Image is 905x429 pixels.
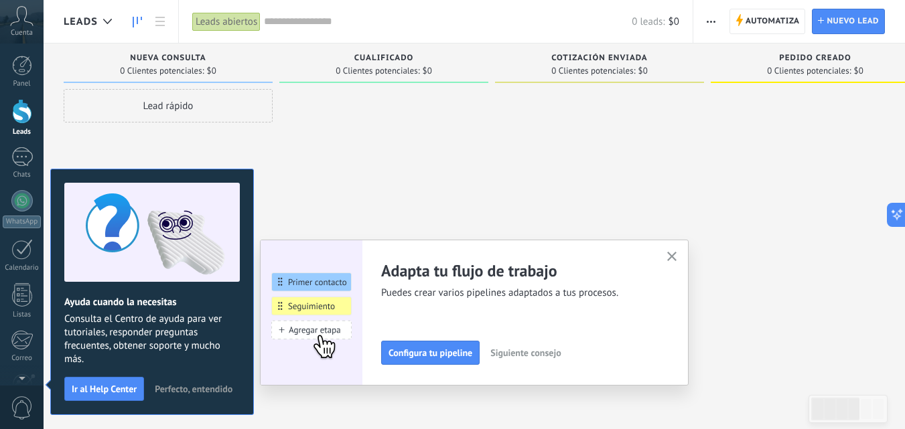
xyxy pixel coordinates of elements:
[11,29,33,37] span: Cuenta
[64,296,240,309] h2: Ayuda cuando la necesitas
[149,9,171,35] a: Lista
[354,54,414,63] span: Cualificado
[551,67,635,75] span: 0 Clientes potenciales:
[854,67,863,75] span: $0
[126,9,149,35] a: Leads
[286,54,482,65] div: Cualificado
[779,54,851,63] span: Pedido creado
[3,80,42,88] div: Panel
[638,67,648,75] span: $0
[192,12,261,31] div: Leads abiertos
[827,9,879,33] span: Nuevo lead
[130,54,206,63] span: Nueva consulta
[3,311,42,319] div: Listas
[484,343,567,363] button: Siguiente consejo
[3,354,42,363] div: Correo
[3,171,42,179] div: Chats
[490,348,561,357] span: Siguiente consejo
[701,9,721,34] button: Más
[149,379,238,399] button: Perfecto, entendido
[381,286,650,300] span: Puedes crear varios pipelines adaptados a tus procesos.
[381,341,480,365] button: Configura tu pipeline
[64,313,240,366] span: Consulta el Centro de ayuda para ver tutoriales, responder preguntas frecuentes, obtener soporte ...
[3,128,42,137] div: Leads
[72,384,137,394] span: Ir al Help Center
[381,260,650,281] h2: Adapta tu flujo de trabajo
[64,377,144,401] button: Ir al Help Center
[120,67,204,75] span: 0 Clientes potenciales:
[207,67,216,75] span: $0
[3,216,41,228] div: WhatsApp
[632,15,665,28] span: 0 leads:
[155,384,232,394] span: Perfecto, entendido
[729,9,806,34] a: Automatiza
[812,9,885,34] a: Nuevo lead
[502,54,697,65] div: Cotización enviada
[3,264,42,272] div: Calendario
[64,15,98,28] span: Leads
[423,67,432,75] span: $0
[70,54,266,65] div: Nueva consulta
[336,67,419,75] span: 0 Clientes potenciales:
[64,89,273,122] div: Lead rápido
[746,9,800,33] span: Automatiza
[669,15,679,28] span: $0
[389,348,472,357] span: Configura tu pipeline
[551,54,648,63] span: Cotización enviada
[767,67,851,75] span: 0 Clientes potenciales:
